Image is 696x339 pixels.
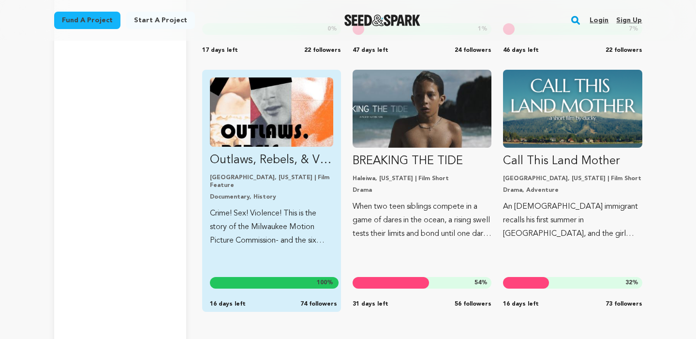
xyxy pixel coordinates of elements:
[606,46,642,54] span: 22 followers
[503,46,539,54] span: 46 days left
[625,280,632,286] span: 32
[353,175,491,183] p: Haleiwa, [US_STATE] | Film Short
[455,46,491,54] span: 24 followers
[503,70,642,241] a: Fund Call This Land Mother
[503,300,539,308] span: 16 days left
[54,12,120,29] a: Fund a project
[353,46,388,54] span: 47 days left
[353,154,491,169] p: BREAKING THE TIDE
[503,154,642,169] p: Call This Land Mother
[344,15,420,26] img: Seed&Spark Logo Dark Mode
[474,279,488,287] span: %
[353,200,491,241] p: When two teen siblings compete in a game of dares in the ocean, a rising swell tests their limits...
[300,300,337,308] span: 74 followers
[606,300,642,308] span: 73 followers
[616,13,642,28] a: Sign up
[353,186,491,194] p: Drama
[210,300,246,308] span: 16 days left
[503,186,642,194] p: Drama, Adventure
[210,77,333,247] a: Fund Outlaws, Rebels, &amp; Vixens
[210,174,333,189] p: [GEOGRAPHIC_DATA], [US_STATE] | Film Feature
[210,153,333,168] p: Outlaws, Rebels, & Vixens
[304,46,341,54] span: 22 followers
[210,207,333,247] p: Crime! Sex! Violence! This is the story of the Milwaukee Motion Picture Commission- and the six d...
[210,193,333,201] p: Documentary, History
[503,200,642,241] p: An [DEMOGRAPHIC_DATA] immigrant recalls his first summer in [GEOGRAPHIC_DATA], and the girl who c...
[353,70,491,241] a: Fund BREAKING THE TIDE
[455,300,491,308] span: 56 followers
[317,280,327,286] span: 100
[474,280,481,286] span: 54
[317,279,333,287] span: %
[625,279,638,287] span: %
[353,300,388,308] span: 31 days left
[590,13,608,28] a: Login
[126,12,195,29] a: Start a project
[202,46,238,54] span: 17 days left
[344,15,420,26] a: Seed&Spark Homepage
[503,175,642,183] p: [GEOGRAPHIC_DATA], [US_STATE] | Film Short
